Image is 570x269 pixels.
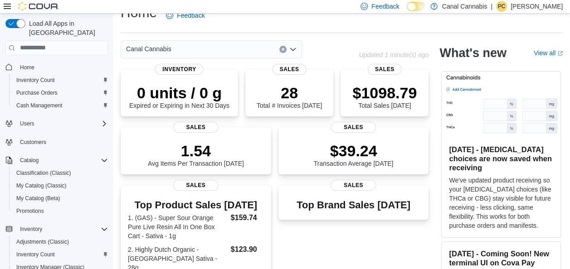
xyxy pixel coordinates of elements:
[13,87,61,98] a: Purchase Orders
[16,62,108,73] span: Home
[16,195,60,202] span: My Catalog (Beta)
[359,51,429,58] p: Updated 1 minute(s) ago
[16,136,108,148] span: Customers
[16,155,42,166] button: Catalog
[368,64,402,75] span: Sales
[16,118,108,129] span: Users
[13,87,108,98] span: Purchase Orders
[16,224,46,235] button: Inventory
[173,180,218,191] span: Sales
[9,167,112,179] button: Classification (Classic)
[449,176,553,230] p: We've updated product receiving so your [MEDICAL_DATA] choices (like THCa or CBG) stay visible fo...
[129,84,229,109] div: Expired or Expiring in Next 30 Days
[20,120,34,127] span: Users
[16,77,55,84] span: Inventory Count
[16,224,108,235] span: Inventory
[331,122,376,133] span: Sales
[20,139,46,146] span: Customers
[16,207,44,215] span: Promotions
[231,244,264,255] dd: $123.90
[496,1,507,12] div: Patrick Ciantar
[439,46,506,60] h2: What's new
[557,51,563,56] svg: External link
[407,2,426,11] input: Dark Mode
[20,64,34,71] span: Home
[9,192,112,205] button: My Catalog (Beta)
[13,168,75,178] a: Classification (Classic)
[173,122,218,133] span: Sales
[16,238,69,245] span: Adjustments (Classic)
[279,46,287,53] button: Clear input
[449,145,553,172] h3: [DATE] - [MEDICAL_DATA] choices are now saved when receiving
[2,223,112,235] button: Inventory
[9,74,112,86] button: Inventory Count
[314,142,394,167] div: Transaction Average [DATE]
[13,180,108,191] span: My Catalog (Classic)
[177,11,205,20] span: Feedback
[231,212,264,223] dd: $159.74
[13,168,108,178] span: Classification (Classic)
[9,235,112,248] button: Adjustments (Classic)
[442,1,487,12] p: Canal Cannabis
[273,64,307,75] span: Sales
[2,135,112,149] button: Customers
[148,142,244,160] p: 1.54
[13,193,108,204] span: My Catalog (Beta)
[13,100,108,111] span: Cash Management
[16,137,50,148] a: Customers
[16,102,62,109] span: Cash Management
[13,75,108,86] span: Inventory Count
[2,61,112,74] button: Home
[16,251,55,258] span: Inventory Count
[257,84,322,102] p: 28
[162,6,208,24] a: Feedback
[491,1,492,12] p: |
[9,205,112,217] button: Promotions
[13,100,66,111] a: Cash Management
[289,46,297,53] button: Open list of options
[16,155,108,166] span: Catalog
[13,236,108,247] span: Adjustments (Classic)
[9,99,112,112] button: Cash Management
[13,180,70,191] a: My Catalog (Classic)
[498,1,506,12] span: PC
[13,75,58,86] a: Inventory Count
[13,249,108,260] span: Inventory Count
[148,142,244,167] div: Avg Items Per Transaction [DATE]
[18,2,59,11] img: Cova
[352,84,417,102] p: $1098.79
[534,49,563,57] a: View allExternal link
[9,86,112,99] button: Purchase Orders
[13,193,64,204] a: My Catalog (Beta)
[257,84,322,109] div: Total # Invoices [DATE]
[9,248,112,261] button: Inventory Count
[25,19,108,37] span: Load All Apps in [GEOGRAPHIC_DATA]
[9,179,112,192] button: My Catalog (Classic)
[155,64,204,75] span: Inventory
[314,142,394,160] p: $39.24
[16,169,71,177] span: Classification (Classic)
[371,2,399,11] span: Feedback
[2,154,112,167] button: Catalog
[13,236,73,247] a: Adjustments (Classic)
[297,200,410,211] h3: Top Brand Sales [DATE]
[16,62,38,73] a: Home
[128,213,227,240] dt: 1. (GAS) - Super Sour Orange Pure Live Resin All In One Box Cart - Sativa - 1g
[16,118,38,129] button: Users
[13,249,58,260] a: Inventory Count
[128,200,264,211] h3: Top Product Sales [DATE]
[129,84,229,102] p: 0 units / 0 g
[126,43,171,54] span: Canal Cannabis
[511,1,563,12] p: [PERSON_NAME]
[352,84,417,109] div: Total Sales [DATE]
[13,206,48,216] a: Promotions
[16,182,67,189] span: My Catalog (Classic)
[13,206,108,216] span: Promotions
[20,226,42,233] span: Inventory
[2,117,112,130] button: Users
[331,180,376,191] span: Sales
[16,89,58,96] span: Purchase Orders
[20,157,39,164] span: Catalog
